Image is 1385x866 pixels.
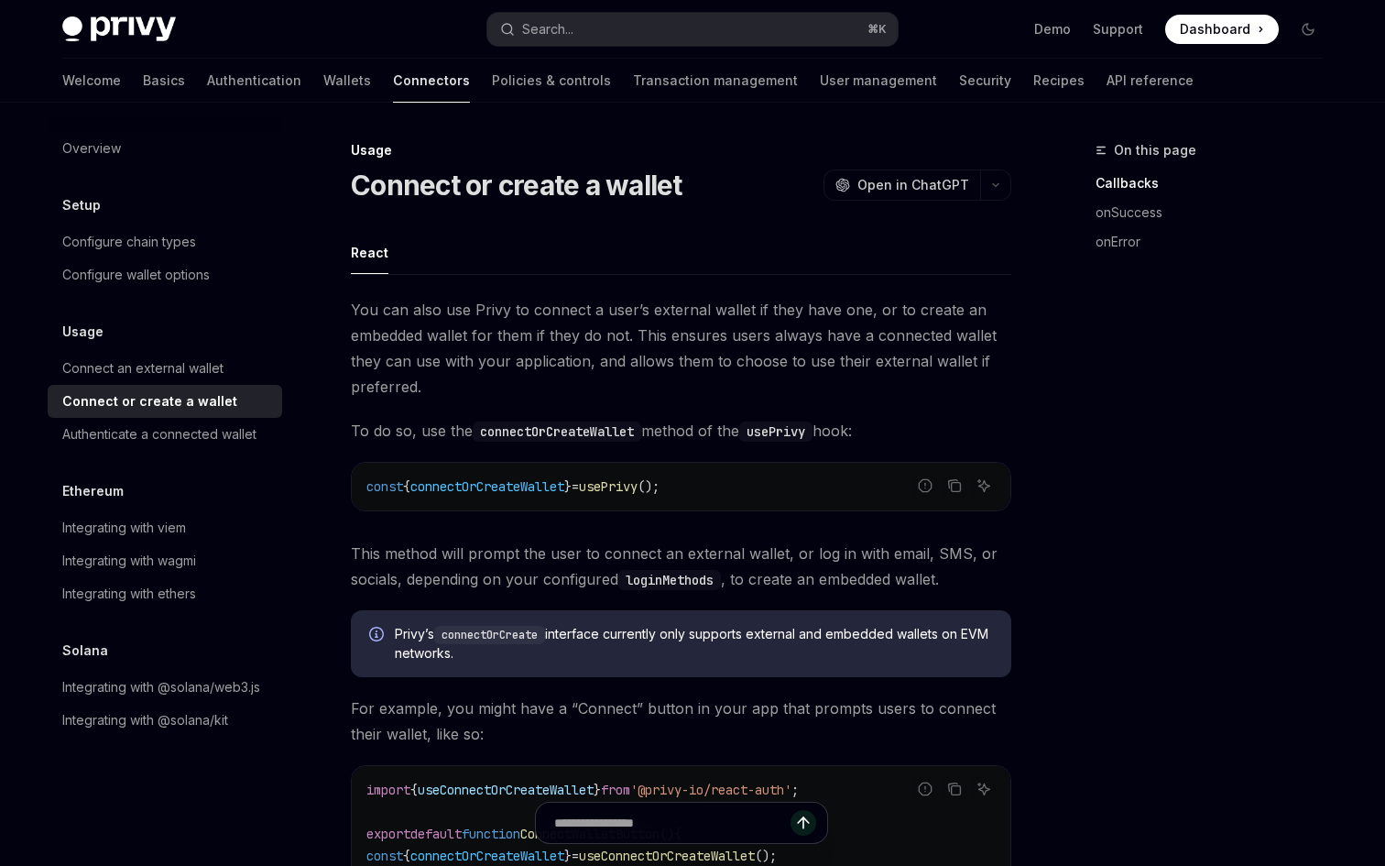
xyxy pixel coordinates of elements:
[62,264,210,286] div: Configure wallet options
[48,132,282,165] a: Overview
[62,231,196,253] div: Configure chain types
[62,550,196,572] div: Integrating with wagmi
[48,577,282,610] a: Integrating with ethers
[473,422,641,442] code: connectOrCreateWallet
[434,626,545,644] code: connectOrCreate
[410,478,564,495] span: connectOrCreateWallet
[1096,169,1337,198] a: Callbacks
[630,782,791,798] span: '@privy-io/react-auth'
[48,671,282,704] a: Integrating with @solana/web3.js
[418,782,594,798] span: useConnectOrCreateWallet
[48,225,282,258] a: Configure chain types
[572,478,579,495] span: =
[1096,227,1337,257] a: onError
[564,478,572,495] span: }
[791,810,816,836] button: Send message
[618,570,721,590] code: loginMethods
[959,59,1011,103] a: Security
[366,478,403,495] span: const
[638,478,660,495] span: ();
[351,696,1011,747] span: For example, you might have a “Connect” button in your app that prompts users to connect their wa...
[62,194,101,216] h5: Setup
[522,18,573,40] div: Search...
[62,480,124,502] h5: Ethereum
[351,297,1011,400] span: You can also use Privy to connect a user’s external wallet if they have one, or to create an embe...
[410,782,418,798] span: {
[739,422,812,442] code: usePrivy
[351,231,388,274] div: React
[62,517,186,539] div: Integrating with viem
[62,423,256,445] div: Authenticate a connected wallet
[1107,59,1194,103] a: API reference
[1033,59,1085,103] a: Recipes
[369,627,387,645] svg: Info
[820,59,937,103] a: User management
[913,777,937,801] button: Report incorrect code
[48,352,282,385] a: Connect an external wallet
[366,782,410,798] span: import
[1114,139,1196,161] span: On this page
[62,16,176,42] img: dark logo
[48,544,282,577] a: Integrating with wagmi
[62,640,108,662] h5: Solana
[395,625,993,663] span: Privy’s interface currently only supports external and embedded wallets on EVM networks.
[1034,20,1071,38] a: Demo
[1293,15,1323,44] button: Toggle dark mode
[393,59,470,103] a: Connectors
[351,541,1011,592] span: This method will prompt the user to connect an external wallet, or log in with email, SMS, or soc...
[601,782,630,798] span: from
[351,418,1011,444] span: To do so, use the method of the hook:
[594,782,601,798] span: }
[791,782,799,798] span: ;
[1096,198,1337,227] a: onSuccess
[48,385,282,418] a: Connect or create a wallet
[1165,15,1279,44] a: Dashboard
[943,474,966,498] button: Copy the contents from the code block
[351,169,682,202] h1: Connect or create a wallet
[554,803,791,843] input: Ask a question...
[207,59,301,103] a: Authentication
[487,13,898,46] button: Open search
[48,704,282,737] a: Integrating with @solana/kit
[62,676,260,698] div: Integrating with @solana/web3.js
[323,59,371,103] a: Wallets
[62,357,224,379] div: Connect an external wallet
[62,390,237,412] div: Connect or create a wallet
[351,141,1011,159] div: Usage
[62,583,196,605] div: Integrating with ethers
[62,321,104,343] h5: Usage
[143,59,185,103] a: Basics
[913,474,937,498] button: Report incorrect code
[972,474,996,498] button: Ask AI
[972,777,996,801] button: Ask AI
[492,59,611,103] a: Policies & controls
[48,258,282,291] a: Configure wallet options
[48,511,282,544] a: Integrating with viem
[579,478,638,495] span: usePrivy
[857,176,969,194] span: Open in ChatGPT
[62,59,121,103] a: Welcome
[633,59,798,103] a: Transaction management
[943,777,966,801] button: Copy the contents from the code block
[1180,20,1250,38] span: Dashboard
[62,709,228,731] div: Integrating with @solana/kit
[48,418,282,451] a: Authenticate a connected wallet
[62,137,121,159] div: Overview
[403,478,410,495] span: {
[823,170,980,201] button: Open in ChatGPT
[867,22,887,37] span: ⌘ K
[1093,20,1143,38] a: Support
